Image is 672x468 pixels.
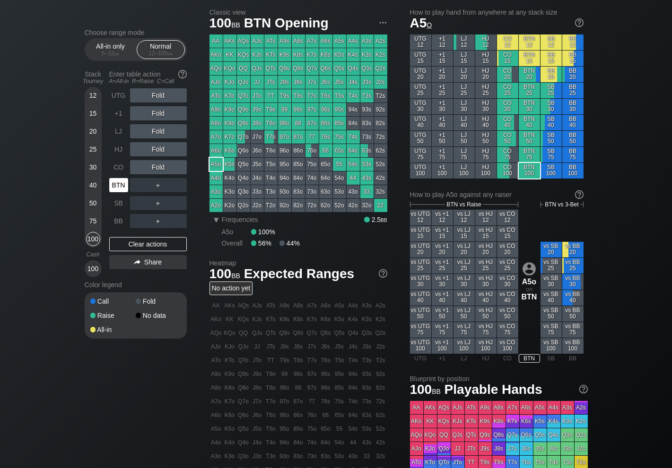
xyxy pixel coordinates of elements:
[278,89,291,102] div: T9s
[562,67,584,82] div: BB 20
[237,103,250,116] div: Q9o
[333,103,346,116] div: 95s
[519,115,540,130] div: BTN 40
[541,115,562,130] div: SB 40
[305,130,319,144] div: 77
[360,199,374,212] div: 32o
[264,34,278,48] div: ATs
[374,76,387,89] div: J2s
[347,171,360,185] div: 44
[264,48,278,61] div: KTs
[305,171,319,185] div: 74o
[251,89,264,102] div: JTo
[432,131,453,146] div: +1 50
[86,88,100,102] div: 12
[410,147,431,162] div: UTG 75
[541,83,562,98] div: SB 25
[410,9,584,16] h2: How to play hand from anywhere at any stack size
[223,117,236,130] div: K8o
[347,158,360,171] div: 54s
[278,103,291,116] div: 99
[333,117,346,130] div: 85s
[130,196,187,210] div: ＋
[347,34,360,48] div: A4s
[497,163,518,179] div: CO 100
[541,99,562,114] div: SB 30
[292,199,305,212] div: 82o
[223,89,236,102] div: KTo
[410,163,431,179] div: UTG 100
[86,124,100,138] div: 20
[541,147,562,162] div: SB 75
[410,34,431,50] div: UTG 12
[292,171,305,185] div: 84o
[347,89,360,102] div: T4s
[333,171,346,185] div: 54o
[86,196,100,210] div: 50
[333,199,346,212] div: 52o
[278,144,291,157] div: 96o
[497,51,518,66] div: CO 15
[432,163,453,179] div: +1 100
[292,130,305,144] div: 87o
[223,171,236,185] div: K4o
[278,199,291,212] div: 92o
[264,117,278,130] div: T8o
[278,34,291,48] div: A9s
[109,88,128,102] div: UTG
[475,163,497,179] div: HJ 100
[541,34,562,50] div: SB 12
[519,147,540,162] div: BTN 75
[81,78,105,85] div: Tourney
[278,158,291,171] div: 95o
[90,326,136,333] div: All-in
[475,34,497,50] div: HJ 12
[208,16,242,32] span: 100
[333,144,346,157] div: 65s
[347,199,360,212] div: 42o
[305,103,319,116] div: 97s
[90,298,136,305] div: Call
[562,34,584,50] div: BB 12
[251,62,264,75] div: QJs
[541,131,562,146] div: SB 50
[319,103,332,116] div: 96s
[410,83,431,98] div: UTG 25
[360,171,374,185] div: 43s
[333,130,346,144] div: 75s
[432,34,453,50] div: +1 12
[305,89,319,102] div: T7s
[360,117,374,130] div: 83s
[519,163,540,179] div: BTN 100
[454,83,475,98] div: LJ 25
[475,83,497,98] div: HJ 25
[305,117,319,130] div: 87s
[347,48,360,61] div: K4s
[237,34,250,48] div: AQs
[251,171,264,185] div: J4o
[86,160,100,174] div: 30
[223,158,236,171] div: K5o
[374,171,387,185] div: 42s
[497,147,518,162] div: CO 75
[264,144,278,157] div: T6o
[374,62,387,75] div: Q2s
[251,199,264,212] div: J2o
[251,103,264,116] div: J9o
[231,19,240,29] span: bb
[292,89,305,102] div: T8s
[278,130,291,144] div: 97o
[237,48,250,61] div: KQs
[378,17,388,28] img: ellipsis.fd386fe8.svg
[209,76,223,89] div: AJo
[319,62,332,75] div: Q6s
[292,117,305,130] div: 88
[209,62,223,75] div: AQo
[497,83,518,98] div: CO 25
[264,103,278,116] div: T9o
[497,99,518,114] div: CO 30
[86,106,100,120] div: 15
[475,67,497,82] div: HJ 20
[109,78,187,85] div: A=All-in R=Raise C=Call
[347,130,360,144] div: 74s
